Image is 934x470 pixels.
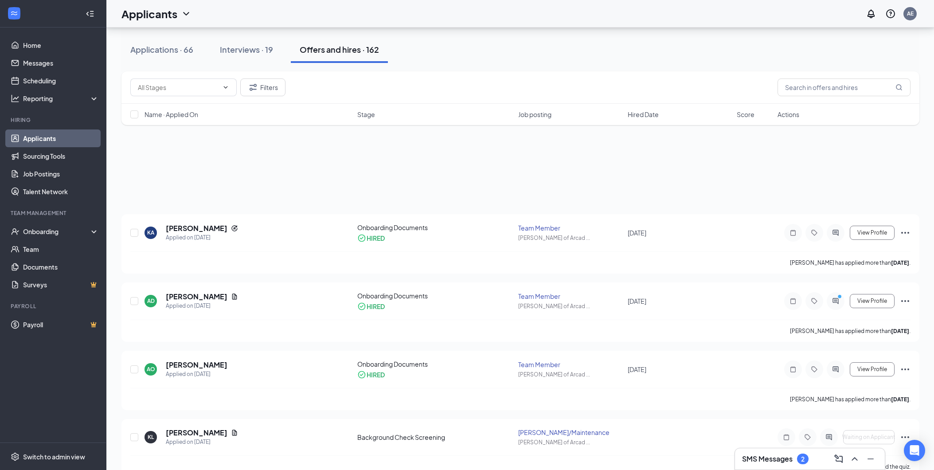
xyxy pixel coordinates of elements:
svg: ChevronUp [849,454,860,464]
div: Switch to admin view [23,452,85,461]
button: ChevronUp [848,452,862,466]
svg: MagnifyingGlass [895,84,903,91]
h5: [PERSON_NAME] [166,360,227,370]
svg: Note [788,298,798,305]
p: [PERSON_NAME] has applied more than . [790,396,911,403]
div: Hiring [11,116,97,124]
p: [PERSON_NAME] has applied more than . [790,259,911,266]
svg: Tag [809,366,820,373]
svg: Ellipses [900,364,911,375]
b: [DATE] [891,328,909,334]
div: Team Management [11,209,97,217]
a: Home [23,36,99,54]
button: View Profile [850,294,895,308]
svg: Tag [802,434,813,441]
div: AE [907,10,914,17]
div: [PERSON_NAME] of Arcad ... [518,439,622,446]
svg: PrimaryDot [836,294,846,301]
div: HIRED [367,234,385,243]
div: 2 [801,455,805,463]
h5: [PERSON_NAME] [166,223,227,233]
a: Sourcing Tools [23,147,99,165]
div: Onboarding Documents [357,360,513,368]
div: Applications · 66 [130,44,193,55]
div: [PERSON_NAME]/Maintenance [518,428,622,437]
a: Scheduling [23,72,99,90]
svg: Analysis [11,94,20,103]
div: Payroll [11,302,97,310]
svg: UserCheck [11,227,20,236]
a: PayrollCrown [23,316,99,333]
svg: Ellipses [900,432,911,443]
svg: Filter [248,82,258,93]
svg: Ellipses [900,227,911,238]
svg: Reapply [231,225,238,232]
span: Name · Applied On [145,110,198,119]
div: HIRED [367,302,385,311]
span: [DATE] [628,297,646,305]
div: HIRED [367,370,385,379]
span: Actions [778,110,799,119]
svg: CheckmarkCircle [357,302,366,311]
svg: ChevronDown [222,84,229,91]
input: Search in offers and hires [778,78,911,96]
svg: QuestionInfo [885,8,896,19]
span: View Profile [857,366,887,372]
div: AD [147,297,155,305]
button: View Profile [850,226,895,240]
svg: CheckmarkCircle [357,234,366,243]
span: Score [737,110,754,119]
svg: Ellipses [900,296,911,306]
div: Team Member [518,223,622,232]
a: Talent Network [23,183,99,200]
p: [PERSON_NAME] has applied more than . [790,327,911,335]
button: Minimize [864,452,878,466]
button: Filter Filters [240,78,285,96]
h5: [PERSON_NAME] [166,292,227,302]
svg: Note [788,229,798,236]
a: Documents [23,258,99,276]
div: Applied on [DATE] [166,370,227,379]
div: Onboarding Documents [357,223,513,232]
span: View Profile [857,230,887,236]
div: KA [147,229,154,236]
button: ComposeMessage [832,452,846,466]
div: KL [148,433,154,441]
span: Hired Date [628,110,659,119]
svg: ActiveChat [824,434,834,441]
h3: SMS Messages [742,454,793,464]
div: [PERSON_NAME] of Arcad ... [518,371,622,378]
div: Interviews · 19 [220,44,273,55]
svg: Document [231,429,238,436]
span: Waiting on Applicant [842,434,895,440]
svg: ActiveChat [830,229,841,236]
svg: Document [231,293,238,300]
div: AO [147,365,155,373]
button: Waiting on Applicant [843,430,895,444]
div: Onboarding Documents [357,291,513,300]
h1: Applicants [121,6,177,21]
div: Team Member [518,360,622,369]
svg: Notifications [866,8,876,19]
svg: ActiveChat [830,298,841,305]
svg: Tag [809,298,820,305]
svg: ChevronDown [181,8,191,19]
span: [DATE] [628,365,646,373]
span: [DATE] [628,229,646,237]
div: Open Intercom Messenger [904,440,925,461]
svg: Settings [11,452,20,461]
div: Team Member [518,292,622,301]
input: All Stages [138,82,219,92]
div: Background Check Screening [357,433,513,442]
div: Applied on [DATE] [166,302,238,310]
svg: WorkstreamLogo [10,9,19,18]
svg: ComposeMessage [833,454,844,464]
div: [PERSON_NAME] of Arcad ... [518,302,622,310]
svg: Minimize [865,454,876,464]
div: Onboarding [23,227,91,236]
span: Job posting [518,110,551,119]
a: Job Postings [23,165,99,183]
a: SurveysCrown [23,276,99,294]
svg: Note [788,366,798,373]
a: Messages [23,54,99,72]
